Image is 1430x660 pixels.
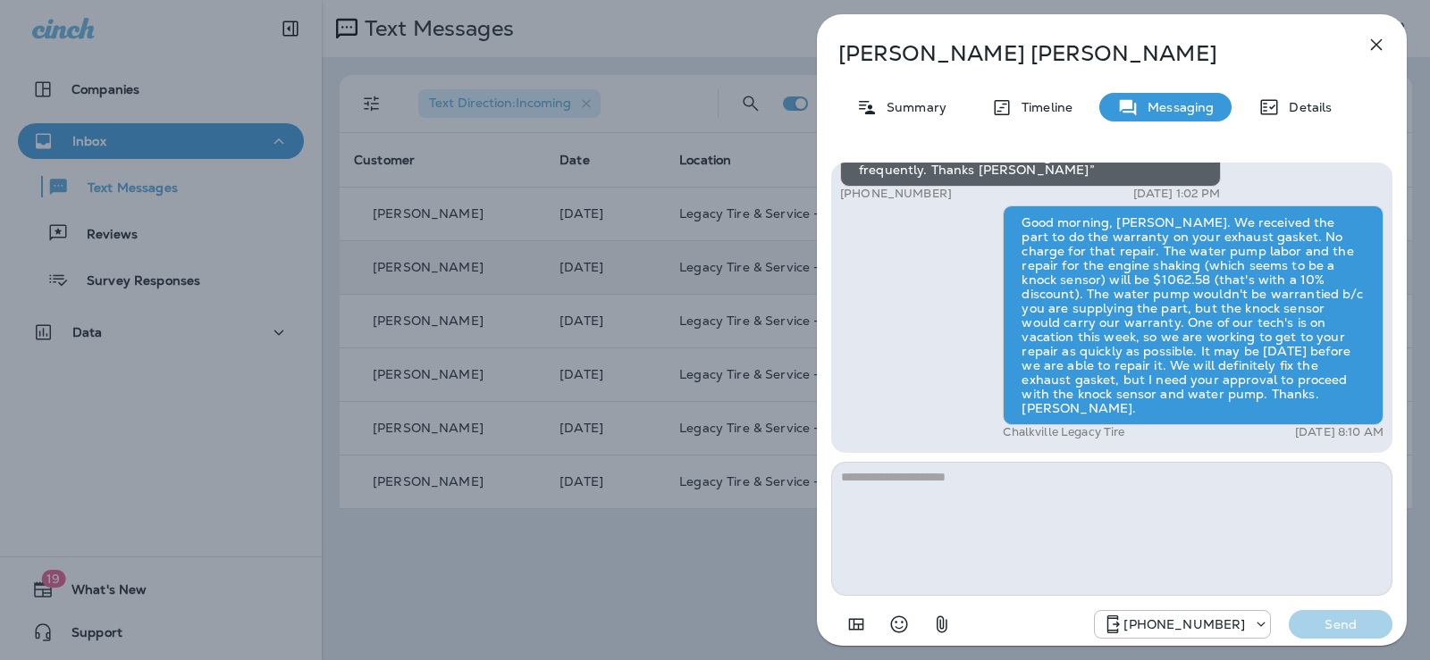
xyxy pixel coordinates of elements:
p: [PHONE_NUMBER] [1123,617,1245,631]
button: Select an emoji [881,606,917,642]
p: Timeline [1013,100,1072,114]
div: +1 (205) 606-2088 [1095,614,1270,635]
p: [PERSON_NAME] [PERSON_NAME] [838,41,1326,66]
p: Details [1280,100,1332,114]
p: Summary [878,100,946,114]
p: Messaging [1139,100,1214,114]
div: Good morning, [PERSON_NAME]. We received the part to do the warranty on your exhaust gasket. No c... [1003,205,1384,425]
p: Chalkville Legacy Tire [1003,425,1124,439]
button: Add in a premade template [838,606,874,642]
p: [PHONE_NUMBER] [840,187,952,201]
p: [DATE] 8:10 AM [1295,425,1384,439]
p: [DATE] 1:02 PM [1133,187,1221,201]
